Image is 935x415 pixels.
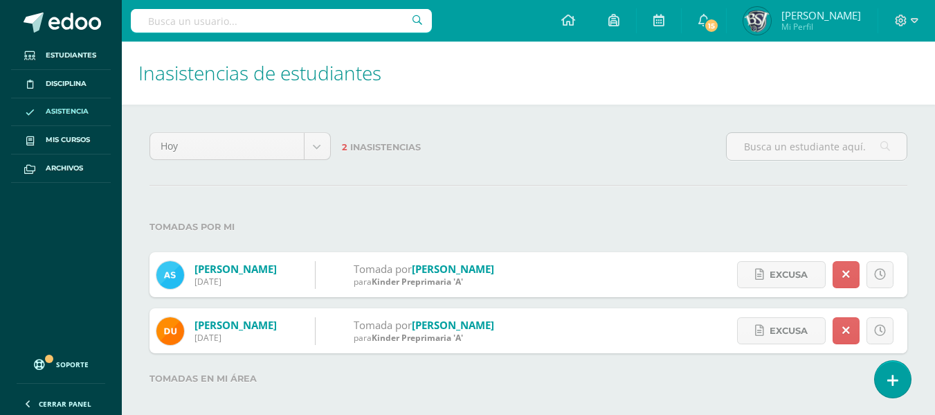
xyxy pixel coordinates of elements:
[156,317,184,345] img: 5a27d97d7e45eb5b7870a5c093aedd6a.png
[149,364,907,393] label: Tomadas en mi área
[11,126,111,154] a: Mis cursos
[354,262,412,276] span: Tomada por
[354,318,412,332] span: Tomada por
[770,318,808,344] span: Excusa
[342,142,347,152] span: 2
[727,133,907,160] input: Busca un estudiante aquí...
[704,18,719,33] span: 15
[17,346,105,380] a: Soporte
[156,261,184,289] img: 61f29e6802e09e333b83c7c3b431673a.png
[781,21,861,33] span: Mi Perfil
[354,332,494,344] div: para
[194,276,277,288] div: [DATE]
[194,262,277,276] a: [PERSON_NAME]
[131,9,432,33] input: Busca un usuario...
[770,262,808,288] span: Excusa
[161,133,293,159] span: Hoy
[46,134,90,145] span: Mis cursos
[412,318,494,332] a: [PERSON_NAME]
[46,50,96,61] span: Estudiantes
[46,78,87,89] span: Disciplina
[354,276,494,288] div: para
[39,399,91,409] span: Cerrar panel
[372,332,463,344] span: Kinder Preprimaria 'A'
[11,154,111,183] a: Archivos
[737,261,826,288] a: Excusa
[350,142,421,152] span: Inasistencias
[46,106,89,117] span: Asistencia
[11,98,111,127] a: Asistencia
[138,60,381,86] span: Inasistencias de estudiantes
[372,276,463,288] span: Kinder Preprimaria 'A'
[150,133,330,159] a: Hoy
[56,360,89,369] span: Soporte
[737,317,826,344] a: Excusa
[11,42,111,70] a: Estudiantes
[743,7,771,35] img: 3fd003597c13ba8f79d60c6ace793a6e.png
[412,262,494,276] a: [PERSON_NAME]
[781,8,861,22] span: [PERSON_NAME]
[11,70,111,98] a: Disciplina
[46,163,83,174] span: Archivos
[194,332,277,344] div: [DATE]
[194,318,277,332] a: [PERSON_NAME]
[149,213,907,241] label: Tomadas por mi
